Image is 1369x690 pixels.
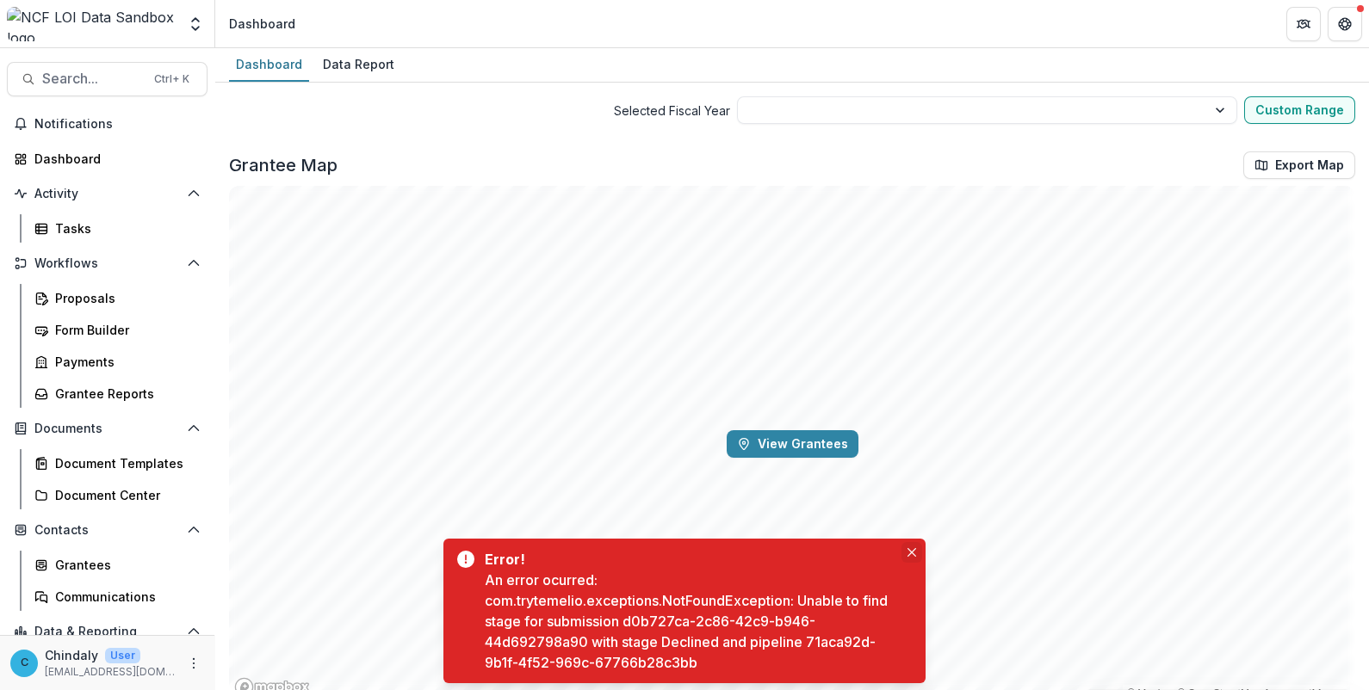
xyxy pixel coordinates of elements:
a: Tasks [28,214,208,243]
a: Proposals [28,284,208,312]
button: Notifications [7,110,208,138]
h2: Grantee Map [229,155,338,176]
div: Grantees [55,556,194,574]
a: Dashboard [229,48,309,82]
span: Documents [34,422,180,436]
div: Dashboard [229,15,295,33]
p: User [105,648,140,663]
span: Data & Reporting [34,625,180,639]
button: Open Contacts [7,516,208,544]
span: Workflows [34,256,180,271]
div: An error ocurred: com.trytemelio.exceptions.NotFoundException: Unable to find stage for submissio... [485,570,898,673]
a: Document Templates [28,449,208,477]
a: Payments [28,348,208,376]
p: Chindaly [45,646,98,664]
img: NCF LOI Data Sandbox logo [7,7,177,41]
button: Open Data & Reporting [7,618,208,645]
button: Open Documents [7,415,208,442]
a: Document Center [28,481,208,509]
span: Activity [34,187,180,201]
nav: breadcrumb [222,11,302,36]
button: Partners [1286,7,1321,41]
span: Selected Fiscal Year [229,102,730,120]
button: Open entity switcher [183,7,208,41]
button: Open Workflows [7,250,208,277]
div: Communications [55,588,194,606]
a: Form Builder [28,316,208,344]
div: Dashboard [34,150,194,168]
button: Open Activity [7,180,208,207]
a: Communications [28,582,208,611]
div: Document Center [55,486,194,504]
div: Payments [55,353,194,371]
div: Ctrl + K [151,70,193,89]
button: Export Map [1243,151,1355,179]
div: Form Builder [55,321,194,339]
div: Grantee Reports [55,385,194,403]
button: Search... [7,62,208,96]
div: Data Report [316,52,401,77]
div: Dashboard [229,52,309,77]
div: Tasks [55,219,194,237]
a: Grantee Reports [28,379,208,408]
button: Get Help [1328,7,1362,41]
div: Error! [485,549,891,570]
a: Dashboard [7,145,208,173]
div: Chindaly [21,657,28,668]
div: Document Templates [55,454,194,472]
div: Proposals [55,289,194,307]
span: Notifications [34,117,201,132]
button: View Grantees [727,430,858,458]
button: More [183,653,204,674]
p: [EMAIL_ADDRESS][DOMAIN_NAME] [45,664,177,680]
span: Search... [42,71,144,87]
button: Close [901,542,922,563]
button: Custom Range [1244,96,1355,124]
span: Contacts [34,523,180,538]
a: Data Report [316,48,401,82]
a: Grantees [28,551,208,579]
